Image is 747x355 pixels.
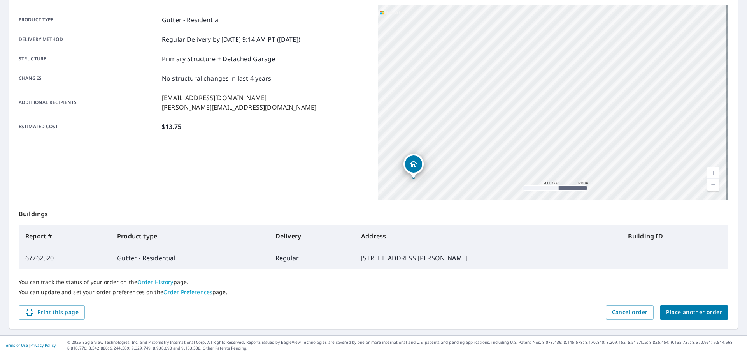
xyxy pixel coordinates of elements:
[355,225,622,247] th: Address
[19,54,159,64] p: Structure
[19,122,159,131] p: Estimated cost
[19,15,159,25] p: Product type
[612,307,648,317] span: Cancel order
[269,247,355,269] td: Regular
[622,225,728,247] th: Building ID
[19,247,111,269] td: 67762520
[111,225,269,247] th: Product type
[162,74,272,83] p: No structural changes in last 4 years
[19,225,111,247] th: Report #
[162,102,316,112] p: [PERSON_NAME][EMAIL_ADDRESS][DOMAIN_NAME]
[19,200,728,225] p: Buildings
[25,307,79,317] span: Print this page
[19,279,728,286] p: You can track the status of your order on the page.
[67,339,743,351] p: © 2025 Eagle View Technologies, Inc. and Pictometry International Corp. All Rights Reserved. Repo...
[162,15,220,25] p: Gutter - Residential
[4,343,56,348] p: |
[111,247,269,269] td: Gutter - Residential
[30,343,56,348] a: Privacy Policy
[660,305,728,320] button: Place another order
[403,154,424,178] div: Dropped pin, building 1, Residential property, 19557 102nd Pl Rogers, MN 55374
[606,305,654,320] button: Cancel order
[162,122,181,131] p: $13.75
[19,289,728,296] p: You can update and set your order preferences on the page.
[19,35,159,44] p: Delivery method
[666,307,722,317] span: Place another order
[355,247,622,269] td: [STREET_ADDRESS][PERSON_NAME]
[269,225,355,247] th: Delivery
[137,278,174,286] a: Order History
[19,93,159,112] p: Additional recipients
[707,167,719,179] a: Current Level 14, Zoom In
[19,74,159,83] p: Changes
[19,305,85,320] button: Print this page
[4,343,28,348] a: Terms of Use
[162,54,275,64] p: Primary Structure + Detached Garage
[163,288,212,296] a: Order Preferences
[707,179,719,191] a: Current Level 14, Zoom Out
[162,93,316,102] p: [EMAIL_ADDRESS][DOMAIN_NAME]
[162,35,300,44] p: Regular Delivery by [DATE] 9:14 AM PT ([DATE])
